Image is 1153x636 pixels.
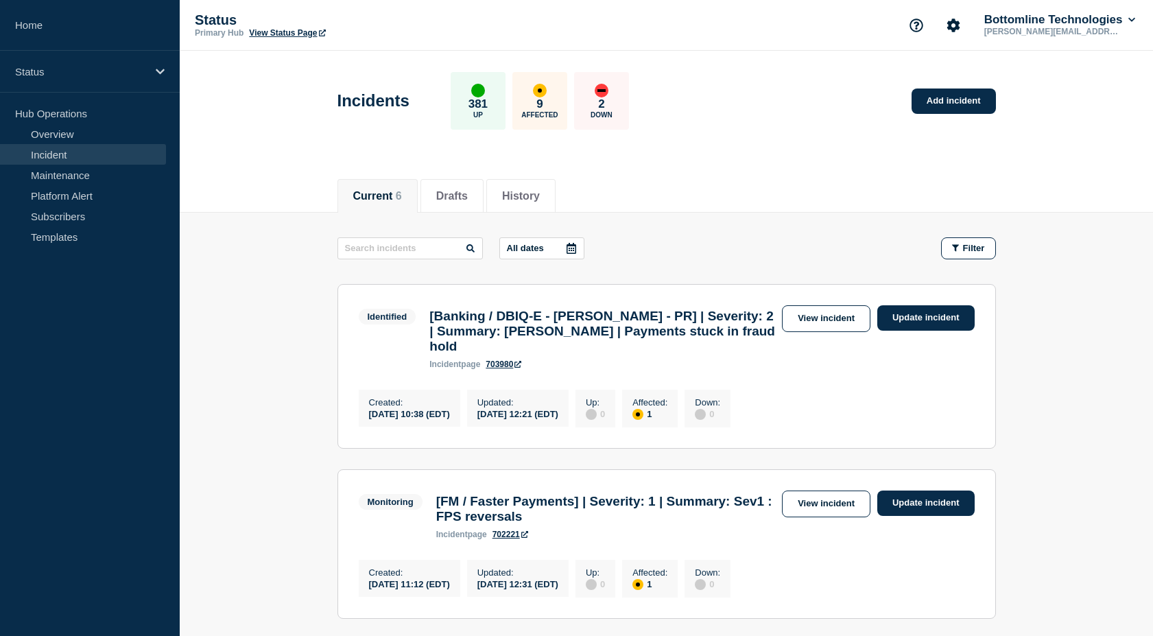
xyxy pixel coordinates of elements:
p: Affected [521,111,558,119]
div: affected [632,579,643,590]
p: Created : [369,397,450,408]
div: 0 [695,408,720,420]
p: All dates [507,243,544,253]
div: 0 [586,578,605,590]
div: [DATE] 12:21 (EDT) [477,408,558,419]
div: affected [533,84,547,97]
button: All dates [499,237,584,259]
a: Add incident [912,89,996,114]
div: affected [632,409,643,420]
div: 0 [695,578,720,590]
span: incident [436,530,468,539]
p: Created : [369,567,450,578]
a: 702221 [492,530,528,539]
span: Identified [359,309,416,325]
span: Monitoring [359,494,423,510]
p: Updated : [477,397,558,408]
span: Filter [963,243,985,253]
div: [DATE] 12:31 (EDT) [477,578,558,589]
button: Drafts [436,190,468,202]
button: Account settings [939,11,968,40]
p: Status [15,66,147,78]
p: Affected : [632,567,667,578]
div: down [595,84,608,97]
div: disabled [586,579,597,590]
a: 703980 [486,360,521,369]
p: Updated : [477,567,558,578]
p: [PERSON_NAME][EMAIL_ADDRESS][PERSON_NAME][DOMAIN_NAME] [982,27,1124,36]
p: page [429,360,480,369]
p: Down [591,111,613,119]
p: Primary Hub [195,28,243,38]
a: View incident [782,305,870,332]
a: View incident [782,491,870,517]
span: 6 [396,190,402,202]
button: Current 6 [353,190,402,202]
p: 2 [598,97,604,111]
button: Bottomline Technologies [982,13,1138,27]
a: Update incident [877,491,975,516]
div: 1 [632,408,667,420]
button: History [502,190,540,202]
input: Search incidents [337,237,483,259]
div: disabled [695,409,706,420]
p: Up : [586,567,605,578]
div: disabled [695,579,706,590]
span: incident [429,360,461,369]
p: 381 [468,97,488,111]
div: up [471,84,485,97]
div: 1 [632,578,667,590]
h1: Incidents [337,91,409,110]
p: Up [473,111,483,119]
p: Down : [695,567,720,578]
a: Update incident [877,305,975,331]
h3: [FM / Faster Payments] | Severity: 1 | Summary: Sev1 : FPS reversals [436,494,775,524]
p: Up : [586,397,605,408]
button: Filter [941,237,996,259]
p: Affected : [632,397,667,408]
a: View Status Page [249,28,325,38]
div: [DATE] 11:12 (EDT) [369,578,450,589]
div: [DATE] 10:38 (EDT) [369,408,450,419]
p: 9 [536,97,543,111]
p: Status [195,12,469,28]
div: 0 [586,408,605,420]
h3: [Banking / DBIQ-E - [PERSON_NAME] - PR] | Severity: 2 | Summary: [PERSON_NAME] | Payments stuck i... [429,309,775,354]
p: page [436,530,487,539]
div: disabled [586,409,597,420]
p: Down : [695,397,720,408]
button: Support [902,11,931,40]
